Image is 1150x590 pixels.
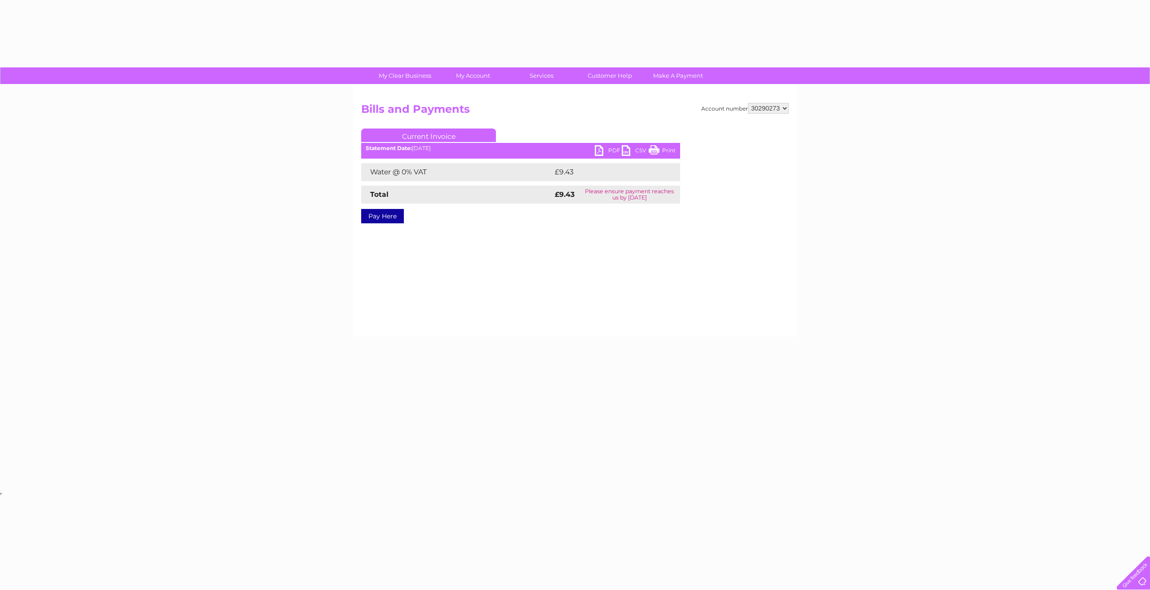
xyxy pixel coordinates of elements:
[573,67,647,84] a: Customer Help
[368,67,442,84] a: My Clear Business
[361,145,680,151] div: [DATE]
[641,67,715,84] a: Make A Payment
[436,67,510,84] a: My Account
[361,163,553,181] td: Water @ 0% VAT
[361,129,496,142] a: Current Invoice
[361,103,789,120] h2: Bills and Payments
[622,145,649,158] a: CSV
[555,190,575,199] strong: £9.43
[504,67,579,84] a: Services
[366,145,412,151] b: Statement Date:
[370,190,389,199] strong: Total
[701,103,789,114] div: Account number
[595,145,622,158] a: PDF
[553,163,659,181] td: £9.43
[361,209,404,223] a: Pay Here
[649,145,676,158] a: Print
[579,186,680,204] td: Please ensure payment reaches us by [DATE]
